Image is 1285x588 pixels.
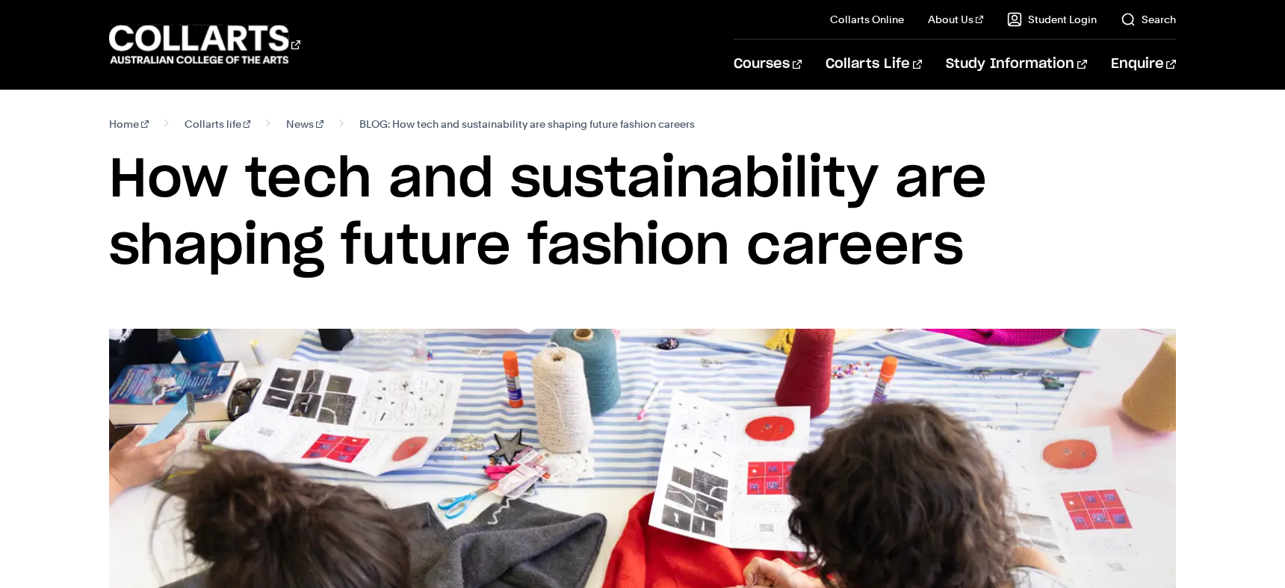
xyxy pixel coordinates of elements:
[826,40,922,89] a: Collarts Life
[734,40,802,89] a: Courses
[109,114,149,134] a: Home
[109,146,1176,281] h1: How tech and sustainability are shaping future fashion careers
[1111,40,1176,89] a: Enquire
[1121,12,1176,27] a: Search
[185,114,251,134] a: Collarts life
[109,23,300,66] div: Go to homepage
[1007,12,1097,27] a: Student Login
[286,114,323,134] a: News
[928,12,983,27] a: About Us
[830,12,904,27] a: Collarts Online
[946,40,1086,89] a: Study Information
[359,114,695,134] span: BLOG: How tech and sustainability are shaping future fashion careers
